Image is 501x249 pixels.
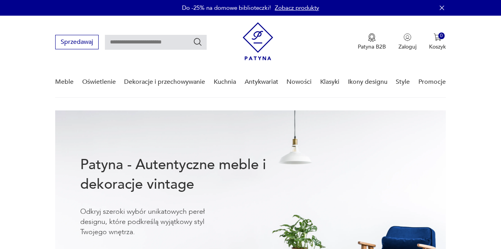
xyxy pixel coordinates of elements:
h1: Patyna - Autentyczne meble i dekoracje vintage [80,155,292,194]
img: Ikonka użytkownika [404,33,411,41]
img: Ikona koszyka [434,33,442,41]
a: Sprzedawaj [55,40,99,45]
p: Odkryj szeroki wybór unikatowych pereł designu, które podkreślą wyjątkowy styl Twojego wnętrza. [80,207,229,237]
p: Patyna B2B [358,43,386,51]
a: Nowości [287,67,312,97]
a: Dekoracje i przechowywanie [124,67,205,97]
a: Oświetlenie [82,67,116,97]
p: Zaloguj [398,43,416,51]
img: Patyna - sklep z meblami i dekoracjami vintage [243,22,273,60]
a: Ikony designu [348,67,387,97]
button: Szukaj [193,37,202,47]
button: Patyna B2B [358,33,386,51]
a: Kuchnia [214,67,236,97]
button: Sprzedawaj [55,35,99,49]
a: Promocje [418,67,446,97]
div: 0 [438,32,445,39]
img: Ikona medalu [368,33,376,42]
a: Ikona medaluPatyna B2B [358,33,386,51]
a: Meble [55,67,74,97]
p: Koszyk [429,43,446,51]
a: Klasyki [320,67,339,97]
a: Style [396,67,410,97]
button: 0Koszyk [429,33,446,51]
p: Do -25% na domowe biblioteczki! [182,4,271,12]
a: Zobacz produkty [275,4,319,12]
a: Antykwariat [245,67,278,97]
button: Zaloguj [398,33,416,51]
